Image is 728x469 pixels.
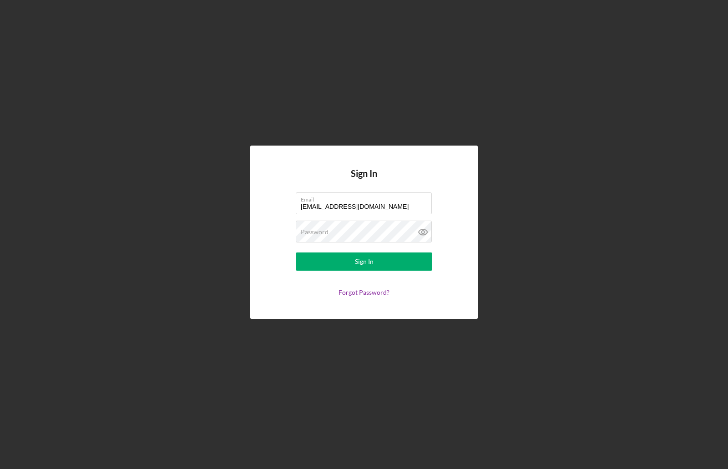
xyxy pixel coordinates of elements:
div: Sign In [355,252,374,271]
label: Email [301,193,432,203]
h4: Sign In [351,168,377,192]
label: Password [301,228,329,236]
a: Forgot Password? [339,288,389,296]
button: Sign In [296,252,432,271]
